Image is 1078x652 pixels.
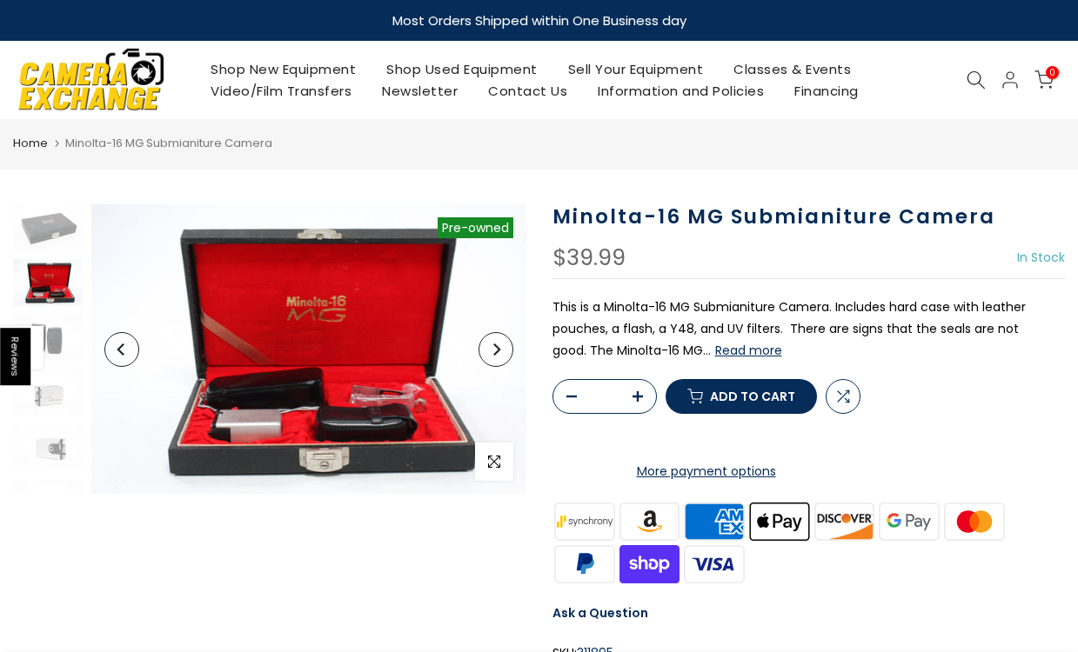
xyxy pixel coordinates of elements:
img: Minolta-16 MG Submianiture Camera 35mm Film Cameras - 35mm Specialty Cameras Minolta 311895 [13,369,83,416]
button: Add to cart [666,379,817,414]
img: american express [682,500,747,542]
a: Classes & Events [719,58,867,80]
img: Minolta-16 MG Submianiture Camera 35mm Film Cameras - 35mm Specialty Cameras Minolta 311895 [13,259,83,305]
img: visa [682,542,747,585]
a: 0 [1034,70,1054,90]
a: Ask a Question [552,604,648,622]
img: shopify pay [617,542,682,585]
img: paypal [552,542,618,585]
img: google pay [877,500,942,542]
a: Financing [780,80,874,102]
span: 0 [1046,66,1059,79]
img: Minolta-16 MG Submianiture Camera 35mm Film Cameras - 35mm Specialty Cameras Minolta 311895 [13,315,83,361]
img: Minolta-16 MG Submianiture Camera 35mm Film Cameras - 35mm Specialty Cameras Minolta 311895 [13,424,83,470]
img: synchrony [552,500,618,542]
button: Next [479,332,513,367]
a: Video/Film Transfers [196,80,367,102]
button: Previous [104,332,139,367]
a: Shop New Equipment [196,58,372,80]
span: In Stock [1017,249,1065,266]
img: amazon payments [617,500,682,542]
a: Information and Policies [583,80,780,102]
img: apple pay [747,500,812,542]
a: Shop Used Equipment [372,58,553,80]
img: Minolta-16 MG Submianiture Camera 35mm Film Cameras - 35mm Specialty Cameras Minolta 311895 [13,480,83,526]
a: Sell Your Equipment [552,58,719,80]
span: Add to cart [710,390,795,403]
a: Contact Us [473,80,583,102]
img: discover [812,500,877,542]
a: Newsletter [367,80,473,102]
a: Home [13,135,48,152]
strong: Most Orders Shipped within One Business day [392,11,686,30]
img: Minolta-16 MG Submianiture Camera 35mm Film Cameras - 35mm Specialty Cameras Minolta 311895 [13,204,83,250]
img: master [941,500,1007,542]
span: Minolta-16 MG Submianiture Camera [65,135,272,151]
div: $39.99 [552,247,626,269]
button: Read more [715,343,782,358]
p: This is a Minolta-16 MG Submianiture Camera. Includes hard case with leather pouches, a flash, a ... [552,296,1066,363]
img: Minolta-16 MG Submianiture Camera 35mm Film Cameras - 35mm Specialty Cameras Minolta 311895 [91,204,526,494]
a: More payment options [552,461,860,482]
h1: Minolta-16 MG Submianiture Camera [552,204,1066,230]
